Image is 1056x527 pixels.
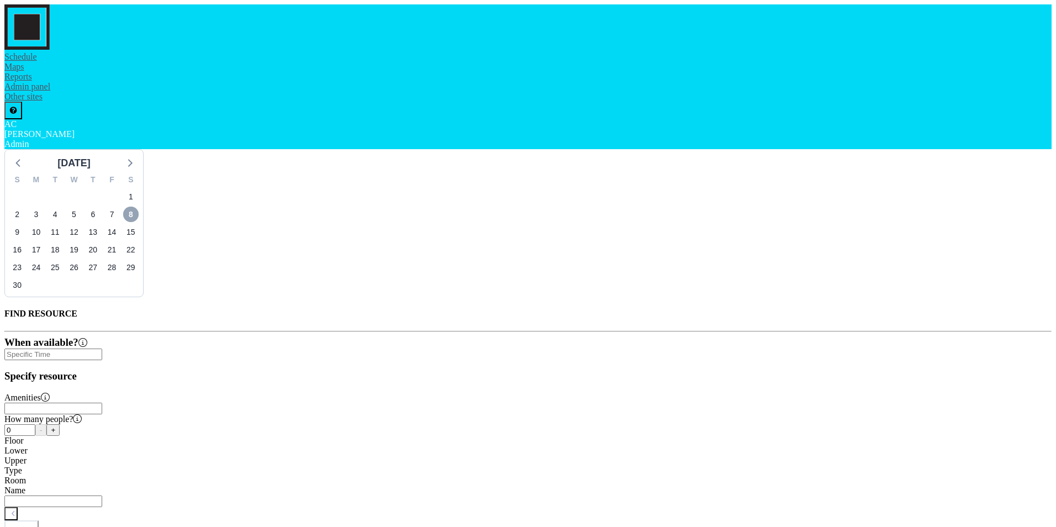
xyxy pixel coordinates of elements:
span: Wednesday, November 5, 2025 [66,207,82,222]
button: - [35,424,46,436]
span: Thursday, November 27, 2025 [85,260,101,275]
span: Sunday, November 30, 2025 [9,277,25,293]
span: Saturday, November 15, 2025 [123,224,139,240]
div: Search for option [4,403,1052,414]
input: Search for option [4,496,102,507]
span: Room [4,476,26,485]
div: S [122,173,140,188]
span: Saturday, November 8, 2025 [123,207,139,222]
span: Friday, November 28, 2025 [104,260,120,275]
span: Lower [4,446,28,455]
span: Tuesday, November 4, 2025 [47,207,63,222]
span: Friday, November 7, 2025 [104,207,120,222]
h4: FIND RESOURCE [4,309,1052,319]
div: Search for option [4,496,1052,507]
input: Search for option [4,349,102,360]
span: Upper [4,456,27,465]
span: Monday, November 10, 2025 [28,224,44,240]
label: Floor [4,436,24,445]
label: Type [4,466,22,475]
span: Wednesday, November 26, 2025 [66,260,82,275]
div: M [27,173,45,188]
span: [PERSON_NAME] [4,129,75,139]
div: T [83,173,102,188]
span: Sunday, November 16, 2025 [9,242,25,257]
span: AC [4,119,17,129]
a: Maps [4,62,24,71]
span: Saturday, November 1, 2025 [123,189,139,204]
span: Friday, November 14, 2025 [104,224,120,240]
div: S [8,173,27,188]
div: [DATE] [57,155,91,171]
img: organization-logo [4,4,50,50]
span: Tuesday, November 18, 2025 [47,242,63,257]
div: W [65,173,83,188]
button: + [46,424,60,436]
span: Saturday, November 22, 2025 [123,242,139,257]
label: Amenities [4,393,50,402]
span: Monday, November 17, 2025 [28,242,44,257]
a: Schedule [4,52,37,61]
div: Search for option [4,349,1052,360]
span: Thursday, November 6, 2025 [85,207,101,222]
label: How many people? [4,414,82,424]
span: Wednesday, November 12, 2025 [66,224,82,240]
span: Admin [4,139,29,149]
a: Admin panel [4,82,50,91]
span: Sunday, November 23, 2025 [9,260,25,275]
span: Thursday, November 20, 2025 [85,242,101,257]
a: Reports [4,72,32,81]
label: Name [4,486,25,495]
span: Tuesday, November 25, 2025 [47,260,63,275]
span: Sunday, November 9, 2025 [9,224,25,240]
div: T [46,173,65,188]
span: Tuesday, November 11, 2025 [47,224,63,240]
span: Sunday, November 2, 2025 [9,207,25,222]
span: Friday, November 21, 2025 [104,242,120,257]
h3: Specify resource [4,370,1052,382]
span: Thursday, November 13, 2025 [85,224,101,240]
a: Other sites [4,92,43,101]
span: Saturday, November 29, 2025 [123,260,139,275]
div: F [102,173,121,188]
input: Search for option [4,403,102,414]
span: Monday, November 24, 2025 [28,260,44,275]
span: Wednesday, November 19, 2025 [66,242,82,257]
span: Monday, November 3, 2025 [28,207,44,222]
